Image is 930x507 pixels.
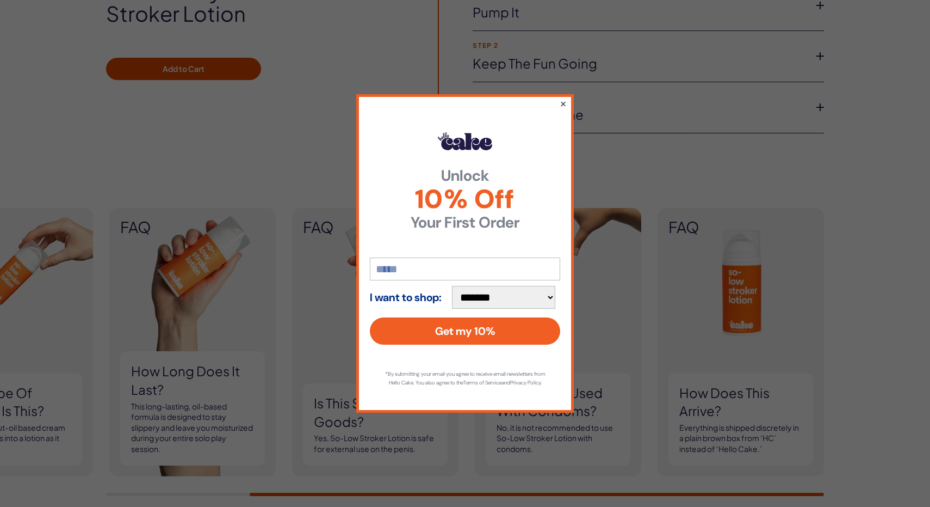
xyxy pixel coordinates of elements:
a: Privacy Policy [510,379,541,386]
strong: I want to shop: [370,291,442,303]
span: 10% Off [370,186,560,212]
a: Terms of Service [463,379,501,386]
p: *By submitting your email you agree to receive email newsletters from Hello Cake. You also agree ... [381,370,549,387]
button: × [560,97,567,110]
img: Hello Cake [438,132,492,150]
button: Get my 10% [370,317,560,345]
strong: Unlock [370,168,560,184]
strong: Your First Order [370,215,560,230]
